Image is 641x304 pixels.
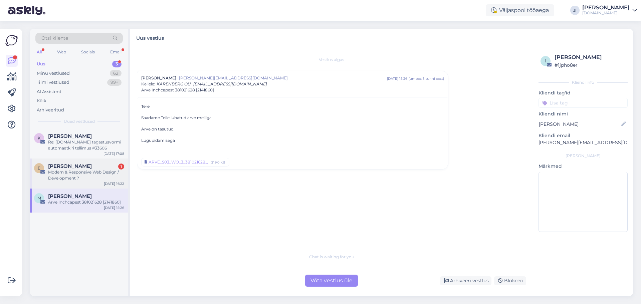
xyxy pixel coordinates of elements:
[109,48,123,56] div: Email
[48,139,124,151] div: Re: [DOMAIN_NAME] tagastusvormi automaatkiri tellimus #33606
[141,158,229,167] a: ARVE_S03_WO_3_381021628_20250902152534.PDF219.0 kB
[37,61,45,67] div: Uus
[539,163,628,170] p: Märkmed
[41,35,68,42] span: Otsi kliente
[104,205,124,210] div: [DATE] 15:26
[110,70,122,77] div: 62
[211,159,226,165] div: 219.0 kB
[56,48,67,56] div: Web
[570,6,580,15] div: JI
[37,79,69,86] div: Tiimi vestlused
[48,163,92,169] span: Ella Tang
[37,107,64,113] div: Arhiveeritud
[141,115,444,121] p: Saadame Teile lubatud arve meiliga.
[136,33,164,42] label: Uus vestlus
[48,193,92,199] span: Markus Pihlak
[80,48,96,56] div: Socials
[5,34,18,47] img: Askly Logo
[539,132,628,139] p: Kliendi email
[112,61,122,67] div: 3
[486,4,554,16] div: Väljaspool tööaega
[137,57,526,63] div: Vestlus algas
[37,70,70,77] div: Minu vestlused
[37,196,41,201] span: M
[305,275,358,287] div: Võta vestlus üle
[409,76,444,81] div: ( umbes 3 tunni eest )
[104,181,124,186] div: [DATE] 16:22
[539,110,628,117] p: Kliendi nimi
[48,199,124,205] div: Arve Inchcapest 381021628 [2141860]
[539,120,620,128] input: Lisa nimi
[141,137,444,143] p: Lugupidamisega
[545,58,546,63] span: 1
[137,254,526,260] div: Chat is waiting for you
[141,75,176,81] span: [PERSON_NAME]
[141,126,444,132] p: Arve on tasutud.
[157,81,191,86] span: KARENBERG OÜ
[149,159,209,165] div: ARVE_S03_WO_3_381021628_20250902152534.PDF
[141,103,444,109] p: Tere
[440,276,491,285] div: Arhiveeri vestlus
[555,53,626,61] div: [PERSON_NAME]
[539,98,628,108] input: Lisa tag
[539,153,628,159] div: [PERSON_NAME]
[38,166,40,171] span: E
[37,97,46,104] div: Kõik
[118,164,124,170] div: 1
[582,5,637,16] a: [PERSON_NAME][DOMAIN_NAME]
[494,276,526,285] div: Blokeeri
[37,88,61,95] div: AI Assistent
[582,5,630,10] div: [PERSON_NAME]
[539,89,628,96] p: Kliendi tag'id
[582,10,630,16] div: [DOMAIN_NAME]
[48,133,92,139] span: Kadri Heinväli
[179,75,387,81] span: [PERSON_NAME][EMAIL_ADDRESS][DOMAIN_NAME]
[539,79,628,85] div: Kliendi info
[48,169,124,181] div: Modern & Responsive Web Design / Development ?
[555,61,626,69] div: # 1jpho8er
[103,151,124,156] div: [DATE] 17:08
[38,135,41,140] span: K
[107,79,122,86] div: 99+
[64,118,95,124] span: Uued vestlused
[141,87,214,93] span: Arve Inchcapest 381021628 [2141860]
[387,76,407,81] div: [DATE] 15:26
[193,81,267,86] span: [EMAIL_ADDRESS][DOMAIN_NAME]
[35,48,43,56] div: All
[141,81,155,86] span: Kellele :
[539,139,628,146] p: [PERSON_NAME][EMAIL_ADDRESS][DOMAIN_NAME]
